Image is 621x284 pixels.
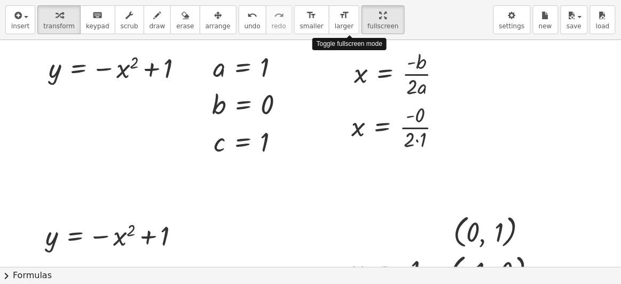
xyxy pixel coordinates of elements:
button: redoredo [266,5,292,34]
button: transform [37,5,81,34]
i: format_size [306,9,317,22]
i: redo [274,9,284,22]
button: draw [144,5,171,34]
button: erase [170,5,200,34]
span: smaller [300,22,324,30]
span: scrub [121,22,138,30]
button: load [590,5,616,34]
button: new [533,5,559,34]
span: redo [272,22,286,30]
span: keypad [86,22,109,30]
span: draw [150,22,166,30]
i: format_size [339,9,349,22]
button: format_sizelarger [329,5,359,34]
span: fullscreen [367,22,398,30]
span: larger [335,22,353,30]
button: format_sizesmaller [294,5,329,34]
span: transform [43,22,75,30]
button: insert [5,5,35,34]
div: Toggle fullscreen mode [312,38,387,50]
button: settings [493,5,531,34]
button: arrange [200,5,237,34]
i: undo [247,9,257,22]
span: undo [245,22,261,30]
span: new [539,22,552,30]
button: undoundo [239,5,266,34]
button: keyboardkeypad [80,5,115,34]
button: scrub [115,5,144,34]
button: save [561,5,588,34]
span: save [567,22,581,30]
button: fullscreen [361,5,404,34]
span: erase [176,22,194,30]
span: load [596,22,610,30]
span: insert [11,22,29,30]
i: keyboard [92,9,103,22]
span: settings [499,22,525,30]
span: arrange [206,22,231,30]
